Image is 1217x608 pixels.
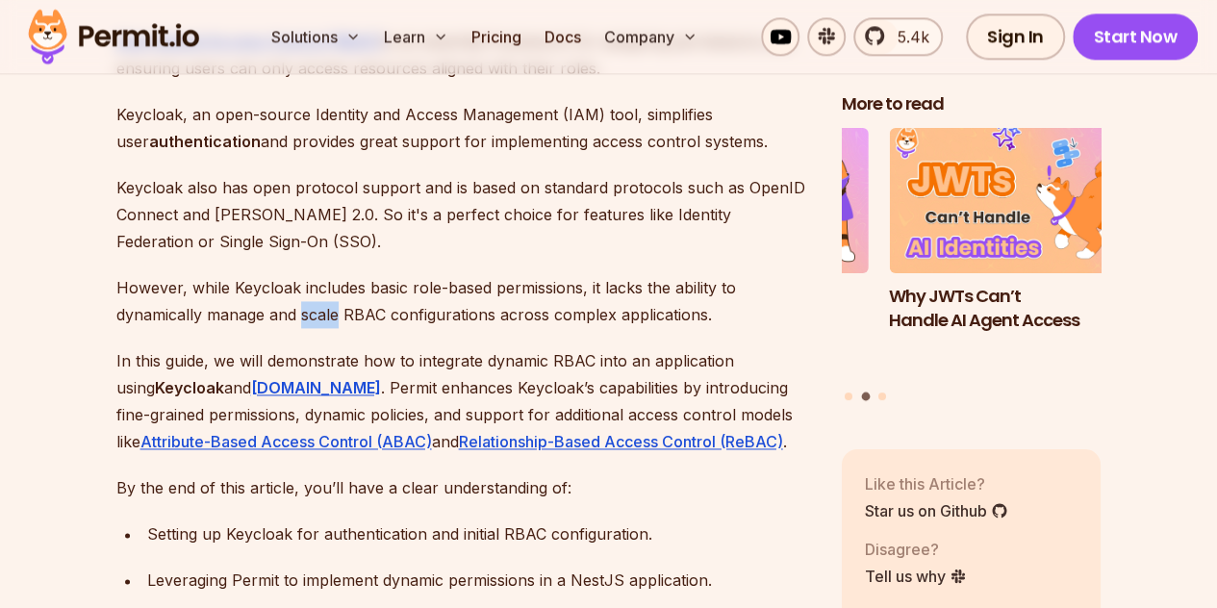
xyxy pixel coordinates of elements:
button: Go to slide 1 [845,393,852,400]
p: Like this Article? [865,472,1008,495]
span: 5.4k [886,25,929,48]
strong: authentication [149,132,261,151]
div: Posts [842,128,1102,404]
a: Tell us why [865,565,967,588]
li: 2 of 3 [889,128,1149,381]
button: Company [596,17,705,56]
a: Star us on Github [865,499,1008,522]
h3: Why JWTs Can’t Handle AI Agent Access [889,285,1149,333]
button: Learn [376,17,456,56]
button: Solutions [264,17,368,56]
button: Go to slide 3 [878,393,886,400]
p: By the end of this article, you’ll have a clear understanding of: [116,474,811,501]
p: Keycloak, an open-source Identity and Access Management (IAM) tool, simplifies user and provides ... [116,101,811,155]
a: Sign In [966,13,1065,60]
div: Leveraging Permit to implement dynamic permissions in a NestJS application. [147,567,811,594]
p: Keycloak also has open protocol support and is based on standard protocols such as OpenID Connect... [116,174,811,255]
img: Why JWTs Can’t Handle AI Agent Access [889,128,1149,274]
button: Go to slide 2 [861,393,870,401]
strong: Keycloak [155,378,224,397]
a: Docs [537,17,589,56]
p: In this guide, we will demonstrate how to integrate dynamic RBAC into an application using and . ... [116,347,811,455]
a: Relationship-Based Access Control (ReBAC) [459,432,783,451]
li: 1 of 3 [609,128,869,381]
h2: More to read [842,92,1102,116]
h3: The Ultimate Guide to MCP Auth: Identity, Consent, and Agent Security [609,285,869,356]
a: 5.4k [853,17,943,56]
a: Start Now [1073,13,1199,60]
div: Setting up Keycloak for authentication and initial RBAC configuration. [147,520,811,547]
a: Why JWTs Can’t Handle AI Agent AccessWhy JWTs Can’t Handle AI Agent Access [889,128,1149,381]
a: [DOMAIN_NAME] [251,378,381,397]
p: However, while Keycloak includes basic role-based permissions, it lacks the ability to dynamicall... [116,274,811,328]
a: Attribute-Based Access Control (ABAC) [140,432,432,451]
img: Permit logo [19,4,208,69]
a: Pricing [464,17,529,56]
p: Disagree? [865,538,967,561]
